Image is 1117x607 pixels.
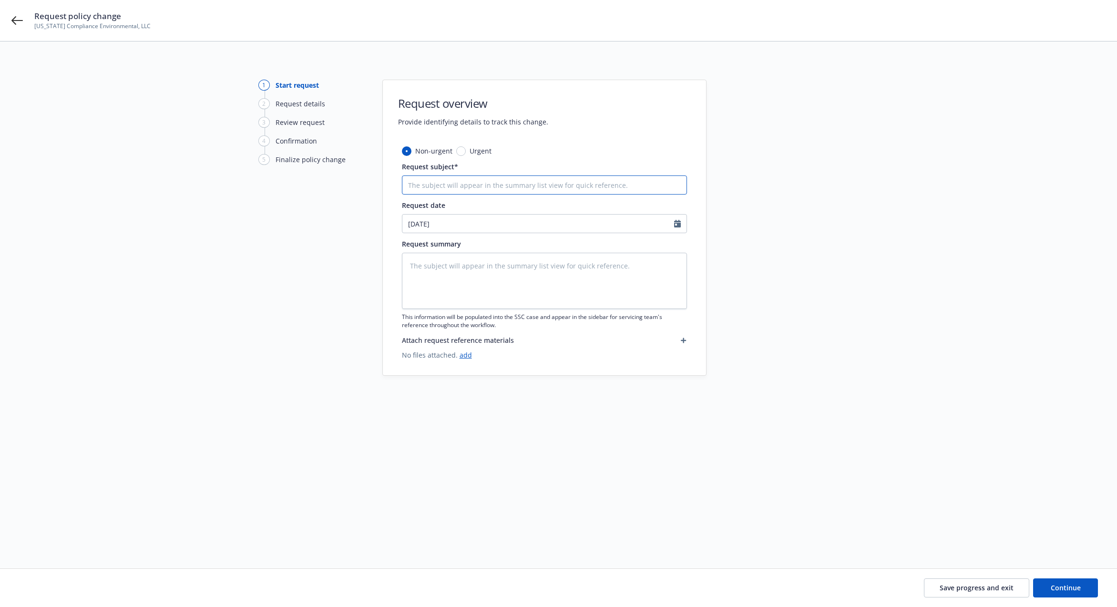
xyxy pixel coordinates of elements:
div: Review request [276,117,325,127]
span: [US_STATE] Compliance Environmental, LLC [34,22,151,31]
svg: Calendar [674,220,681,227]
span: Request subject* [402,162,458,171]
span: Attach request reference materials [402,335,514,345]
span: Request summary [402,239,461,248]
span: Request policy change [34,10,151,22]
div: Finalize policy change [276,154,346,165]
div: 2 [258,98,270,109]
div: 3 [258,117,270,128]
span: Urgent [470,146,492,156]
a: add [460,350,472,360]
div: 1 [258,80,270,91]
span: Save progress and exit [940,583,1014,592]
input: Non-urgent [402,146,411,156]
div: Request details [276,99,325,109]
button: Continue [1033,578,1098,597]
div: Confirmation [276,136,317,146]
div: 5 [258,154,270,165]
input: The subject will appear in the summary list view for quick reference. [402,175,687,195]
span: Request date [402,201,445,210]
span: No files attached. [402,350,687,360]
span: This information will be populated into the SSC case and appear in the sidebar for servicing team... [402,313,687,329]
h1: Request overview [398,95,548,111]
input: MM/DD/YYYY [402,215,674,233]
span: Continue [1051,583,1081,592]
div: Start request [276,80,319,90]
button: Save progress and exit [924,578,1029,597]
div: 4 [258,135,270,146]
span: Non-urgent [415,146,452,156]
span: Provide identifying details to track this change. [398,117,548,127]
input: Urgent [456,146,466,156]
